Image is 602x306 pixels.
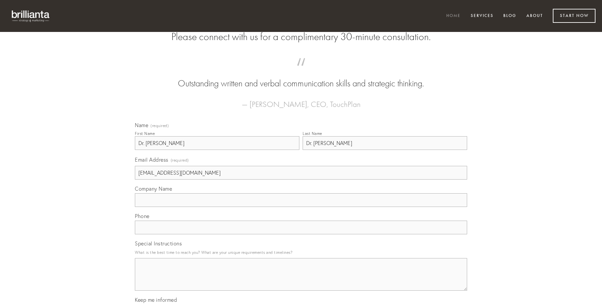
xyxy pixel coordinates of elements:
[135,185,172,192] span: Company Name
[135,213,150,219] span: Phone
[145,90,457,111] figcaption: — [PERSON_NAME], CEO, TouchPlan
[135,31,467,43] h2: Please connect with us for a complimentary 30-minute consultation.
[135,297,177,303] span: Keep me informed
[145,65,457,90] blockquote: Outstanding written and verbal communication skills and strategic thinking.
[171,156,189,165] span: (required)
[135,248,467,257] p: What is the best time to reach you? What are your unique requirements and timelines?
[522,11,547,22] a: About
[135,122,148,128] span: Name
[135,131,155,136] div: First Name
[7,7,55,25] img: brillianta - research, strategy, marketing
[442,11,465,22] a: Home
[303,131,322,136] div: Last Name
[466,11,498,22] a: Services
[499,11,521,22] a: Blog
[553,9,595,23] a: Start Now
[145,65,457,77] span: “
[150,124,169,128] span: (required)
[135,156,168,163] span: Email Address
[135,240,182,247] span: Special Instructions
